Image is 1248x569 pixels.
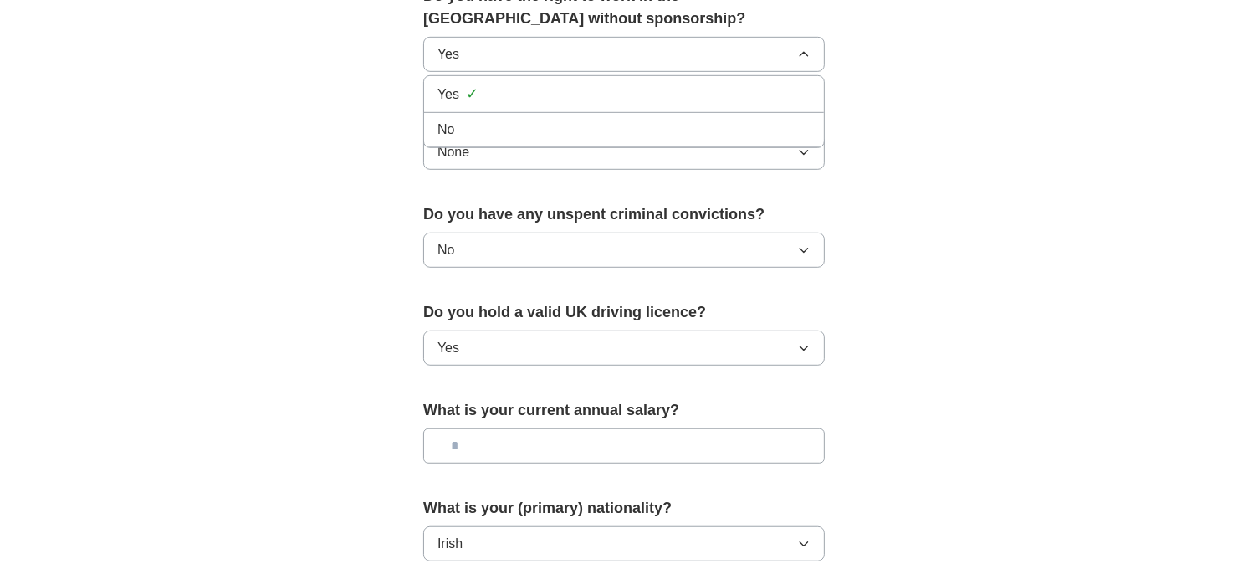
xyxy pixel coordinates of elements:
label: Do you hold a valid UK driving licence? [423,301,825,324]
button: Irish [423,526,825,561]
label: Do you have any unspent criminal convictions? [423,203,825,226]
span: Yes [437,44,459,64]
span: No [437,240,454,260]
span: Irish [437,534,463,554]
button: Yes [423,331,825,366]
span: Yes [437,85,459,105]
span: No [437,120,454,140]
label: What is your (primary) nationality? [423,497,825,520]
button: None [423,135,825,170]
label: What is your current annual salary? [423,399,825,422]
span: Yes [437,338,459,358]
button: No [423,233,825,268]
button: Yes [423,37,825,72]
span: ✓ [466,83,478,105]
span: None [437,142,469,162]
